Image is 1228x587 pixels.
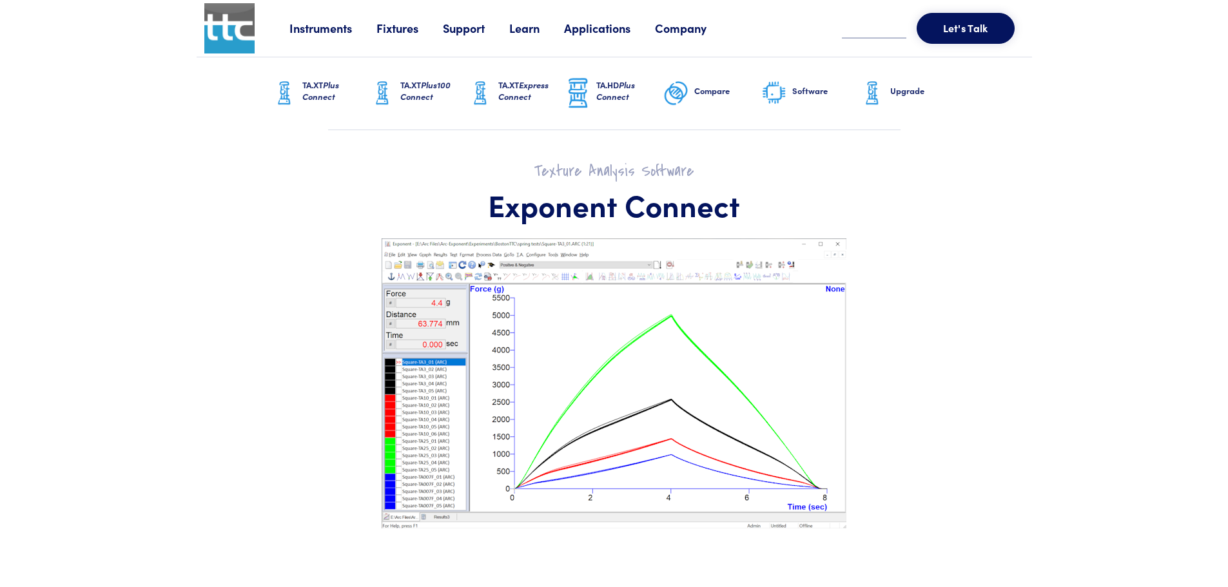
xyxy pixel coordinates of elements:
a: Applications [564,20,655,36]
a: TA.XTPlus100 Connect [369,57,467,130]
img: ta-xt-graphic.png [369,77,395,110]
img: ttc_logo_1x1_v1.0.png [204,3,255,53]
span: Plus100 Connect [400,79,451,102]
span: Express Connect [498,79,549,102]
h6: Compare [694,85,761,97]
a: Upgrade [859,57,957,130]
img: ta-xt-graphic.png [859,77,885,110]
h6: TA.XT [400,79,467,102]
a: Compare [663,57,761,130]
h1: Exponent Connect [228,186,1001,224]
h6: TA.XT [302,79,369,102]
a: TA.XTExpress Connect [467,57,565,130]
img: ta-xt-graphic.png [271,77,297,110]
h6: TA.HD [596,79,663,102]
a: Company [655,20,731,36]
img: ta-hd-graphic.png [565,77,591,110]
span: Plus Connect [302,79,339,102]
img: ta-xt-graphic.png [467,77,493,110]
button: Let's Talk [917,13,1015,44]
img: exponent-graphs.png [382,238,846,528]
span: Plus Connect [596,79,635,102]
h6: TA.XT [498,79,565,102]
img: software-graphic.png [761,80,787,107]
a: TA.XTPlus Connect [271,57,369,130]
a: Software [761,57,859,130]
h2: Texture Analysis Software [228,161,1001,181]
a: Support [443,20,509,36]
a: Fixtures [376,20,443,36]
a: Instruments [289,20,376,36]
a: TA.HDPlus Connect [565,57,663,130]
a: Learn [509,20,564,36]
h6: Upgrade [890,85,957,97]
h6: Software [792,85,859,97]
img: compare-graphic.png [663,77,689,110]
